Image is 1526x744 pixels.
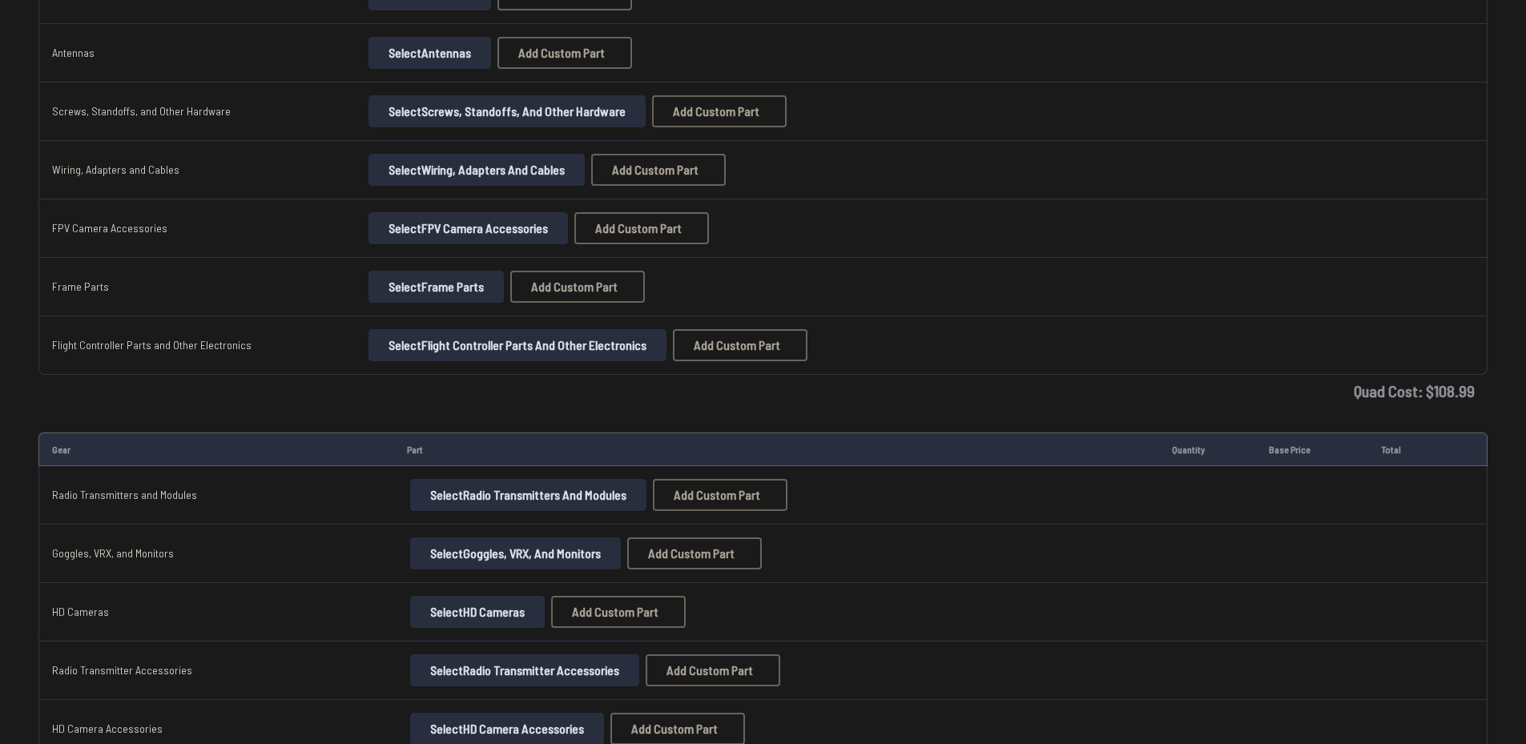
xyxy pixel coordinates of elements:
a: SelectAntennas [365,37,494,69]
button: SelectGoggles, VRX, and Monitors [410,537,621,569]
a: SelectFPV Camera Accessories [365,212,571,244]
span: Add Custom Part [694,339,780,352]
a: Antennas [52,46,95,59]
button: SelectFPV Camera Accessories [368,212,568,244]
button: SelectFlight Controller Parts and Other Electronics [368,329,666,361]
span: Add Custom Part [648,547,735,560]
a: Frame Parts [52,280,109,293]
a: SelectRadio Transmitters and Modules [407,479,650,511]
span: Add Custom Part [595,222,682,235]
button: SelectHD Cameras [410,596,545,628]
button: Add Custom Part [551,596,686,628]
a: HD Cameras [52,605,109,618]
span: Add Custom Part [612,163,699,176]
button: Add Custom Part [673,329,807,361]
button: Add Custom Part [591,154,726,186]
td: Base Price [1256,432,1367,466]
span: Add Custom Part [673,105,759,118]
button: Add Custom Part [653,479,787,511]
span: Add Custom Part [631,722,718,735]
button: SelectAntennas [368,37,491,69]
button: Add Custom Part [574,212,709,244]
a: Goggles, VRX, and Monitors [52,546,174,560]
button: SelectWiring, Adapters and Cables [368,154,585,186]
a: SelectFrame Parts [365,271,507,303]
a: Flight Controller Parts and Other Electronics [52,338,252,352]
button: SelectRadio Transmitters and Modules [410,479,646,511]
a: Radio Transmitter Accessories [52,663,192,677]
button: Add Custom Part [652,95,787,127]
span: Add Custom Part [666,664,753,677]
span: Add Custom Part [572,605,658,618]
td: Gear [38,432,394,466]
a: Radio Transmitters and Modules [52,488,197,501]
a: HD Camera Accessories [52,722,163,735]
a: SelectHD Cameras [407,596,548,628]
a: SelectScrews, Standoffs, and Other Hardware [365,95,649,127]
button: Add Custom Part [510,271,645,303]
td: Total [1368,432,1444,466]
button: Add Custom Part [497,37,632,69]
a: Screws, Standoffs, and Other Hardware [52,104,231,118]
span: Add Custom Part [674,489,760,501]
button: SelectScrews, Standoffs, and Other Hardware [368,95,646,127]
a: Wiring, Adapters and Cables [52,163,179,176]
span: Add Custom Part [518,46,605,59]
button: Add Custom Part [627,537,762,569]
td: Quad Cost: $ 108.99 [38,375,1488,407]
a: SelectGoggles, VRX, and Monitors [407,537,624,569]
button: Add Custom Part [646,654,780,686]
td: Part [394,432,1159,466]
button: SelectFrame Parts [368,271,504,303]
a: SelectRadio Transmitter Accessories [407,654,642,686]
td: Quantity [1159,432,1256,466]
a: FPV Camera Accessories [52,221,167,235]
a: SelectFlight Controller Parts and Other Electronics [365,329,670,361]
a: SelectWiring, Adapters and Cables [365,154,588,186]
button: SelectRadio Transmitter Accessories [410,654,639,686]
span: Add Custom Part [531,280,618,293]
